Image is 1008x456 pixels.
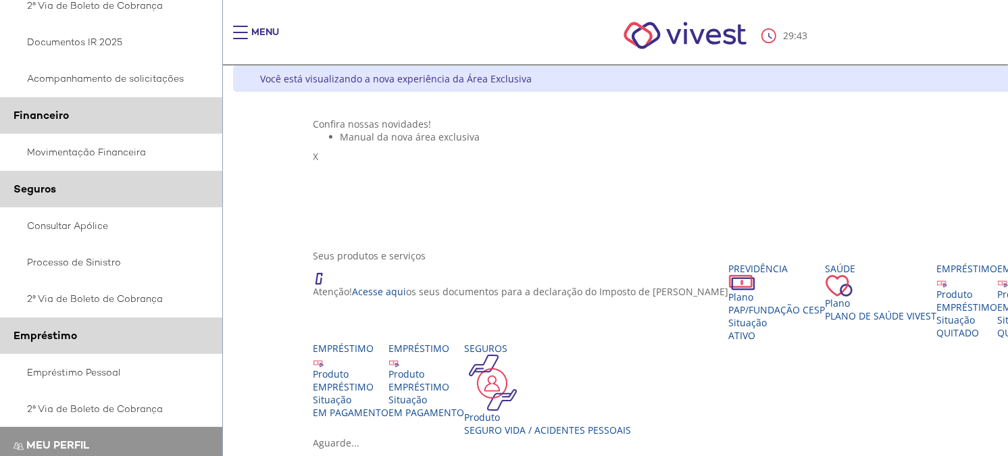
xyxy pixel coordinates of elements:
[729,262,826,275] div: Previdência
[465,355,521,411] img: ico_seguros.png
[609,7,762,64] img: Vivest
[14,441,24,451] img: Meu perfil
[465,411,632,424] div: Produto
[389,406,465,419] span: EM PAGAMENTO
[389,368,465,380] div: Produto
[313,342,389,419] a: Empréstimo Produto EMPRÉSTIMO Situação EM PAGAMENTO
[783,29,794,42] span: 29
[14,108,69,122] span: Financeiro
[797,29,807,42] span: 43
[826,309,937,322] span: Plano de Saúde VIVEST
[389,357,399,368] img: ico_emprestimo.svg
[14,328,77,343] span: Empréstimo
[729,290,826,303] div: Plano
[729,329,756,342] span: Ativo
[313,406,389,419] span: EM PAGAMENTO
[313,285,729,298] p: Atenção! os seus documentos para a declaração do Imposto de [PERSON_NAME]
[26,438,89,452] span: Meu perfil
[937,326,980,339] span: QUITADO
[14,182,56,196] span: Seguros
[937,313,998,326] div: Situação
[389,342,465,355] div: Empréstimo
[826,275,853,297] img: ico_coracao.png
[826,262,937,322] a: Saúde PlanoPlano de Saúde VIVEST
[313,380,389,393] div: EMPRÉSTIMO
[353,285,407,298] a: Acesse aqui
[313,368,389,380] div: Produto
[826,262,937,275] div: Saúde
[313,342,389,355] div: Empréstimo
[465,424,632,436] div: Seguro Vida / Acidentes Pessoais
[313,150,319,163] span: X
[729,262,826,342] a: Previdência PlanoPAP/Fundação CESP SituaçãoAtivo
[251,26,279,53] div: Menu
[729,316,826,329] div: Situação
[389,393,465,406] div: Situação
[729,275,755,290] img: ico_dinheiro.png
[313,357,324,368] img: ico_emprestimo.svg
[937,262,998,339] a: Empréstimo Produto EMPRÉSTIMO Situação QUITADO
[313,393,389,406] div: Situação
[937,288,998,301] div: Produto
[313,262,336,285] img: ico_atencao.png
[937,262,998,275] div: Empréstimo
[826,297,937,309] div: Plano
[465,342,632,355] div: Seguros
[937,301,998,313] div: EMPRÉSTIMO
[998,278,1008,288] img: ico_emprestimo.svg
[389,342,465,419] a: Empréstimo Produto EMPRÉSTIMO Situação EM PAGAMENTO
[729,303,826,316] span: PAP/Fundação CESP
[465,342,632,436] a: Seguros Produto Seguro Vida / Acidentes Pessoais
[341,130,480,143] span: Manual da nova área exclusiva
[937,278,947,288] img: ico_emprestimo.svg
[761,28,810,43] div: :
[389,380,465,393] div: EMPRÉSTIMO
[260,72,532,85] div: Você está visualizando a nova experiência da Área Exclusiva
